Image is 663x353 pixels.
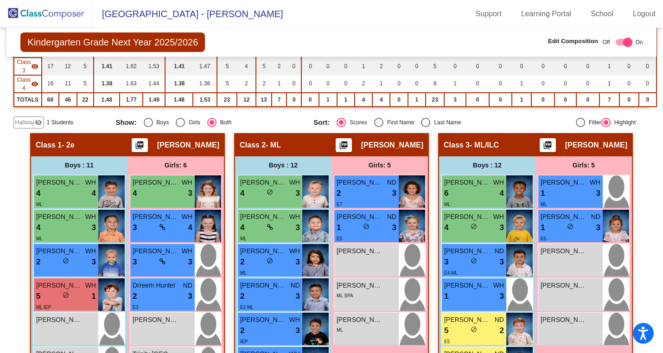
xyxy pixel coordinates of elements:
[17,76,31,92] span: Class 4
[31,63,38,70] mat-icon: visibility
[59,58,77,75] td: 12
[272,93,287,107] td: 7
[133,222,137,234] span: 3
[36,236,43,241] span: ML
[489,75,511,93] td: 0
[430,118,461,127] div: Last Name
[439,156,535,175] div: Boys : 12
[133,212,179,222] span: [PERSON_NAME]
[383,118,414,127] div: First Name
[346,118,367,127] div: Scores
[143,75,165,93] td: 1.44
[444,325,448,337] span: 5
[331,156,428,175] div: Girls: 5
[444,256,448,268] span: 3
[94,58,120,75] td: 1.41
[337,222,341,234] span: 1
[296,187,300,199] span: 3
[237,58,256,75] td: 4
[42,75,59,93] td: 16
[541,187,545,199] span: 1
[541,178,587,187] span: [PERSON_NAME]
[493,281,504,290] span: WH
[426,58,444,75] td: 5
[36,187,40,199] span: 4
[319,93,337,107] td: 1
[35,119,42,126] mat-icon: visibility_off
[272,58,287,75] td: 2
[153,118,169,127] div: Boys
[625,6,663,21] a: Logout
[599,93,619,107] td: 7
[85,246,96,256] span: WH
[444,93,466,107] td: 3
[489,93,511,107] td: 0
[495,315,504,325] span: ND
[619,75,639,93] td: 0
[85,212,96,222] span: WH
[337,212,383,222] span: [PERSON_NAME]
[639,93,657,107] td: 0
[217,93,237,107] td: 23
[541,246,587,256] span: [PERSON_NAME]
[217,58,237,75] td: 5
[541,315,587,325] span: [PERSON_NAME]
[337,178,383,187] span: [PERSON_NAME]
[444,222,448,234] span: 4
[635,38,643,46] span: On
[361,141,423,150] span: [PERSON_NAME]
[426,75,444,93] td: 8
[237,93,256,107] td: 12
[296,290,300,302] span: 3
[94,75,120,93] td: 1.38
[387,212,396,222] span: ND
[256,58,272,75] td: 5
[240,187,244,199] span: 4
[36,305,51,310] span: ML IEP
[120,93,143,107] td: 1.77
[372,75,390,93] td: 1
[289,246,300,256] span: WH
[599,58,619,75] td: 1
[240,325,244,337] span: 2
[471,223,477,230] span: do_not_disturb_alt
[337,93,355,107] td: 1
[512,93,532,107] td: 1
[143,58,165,75] td: 1.53
[92,256,96,268] span: 3
[466,75,489,93] td: 0
[541,281,587,290] span: [PERSON_NAME]
[92,187,96,199] span: 4
[313,118,330,127] span: Sort:
[240,236,247,241] span: ML
[468,6,509,21] a: Support
[639,75,657,93] td: 0
[133,256,137,268] span: 3
[14,93,42,107] td: TOTALS
[193,75,217,93] td: 1.38
[541,212,587,222] span: [PERSON_NAME]
[337,187,341,199] span: 2
[387,178,396,187] span: ND
[372,93,390,107] td: 4
[444,212,491,222] span: [PERSON_NAME] [PERSON_NAME]
[583,6,621,21] a: School
[133,290,137,302] span: 2
[165,58,193,75] td: 1.41
[287,75,301,93] td: 0
[444,58,466,75] td: 0
[489,58,511,75] td: 0
[296,325,300,337] span: 3
[444,270,458,276] span: E4 ML
[62,141,75,150] span: - 2e
[133,187,137,199] span: 4
[585,118,601,127] div: Filter
[548,37,598,46] span: Edit Composition
[512,75,532,93] td: 1
[390,75,408,93] td: 0
[77,75,94,93] td: 5
[355,93,372,107] td: 4
[471,326,477,333] span: do_not_disturb_alt
[217,118,232,127] div: Both
[603,38,610,46] span: Off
